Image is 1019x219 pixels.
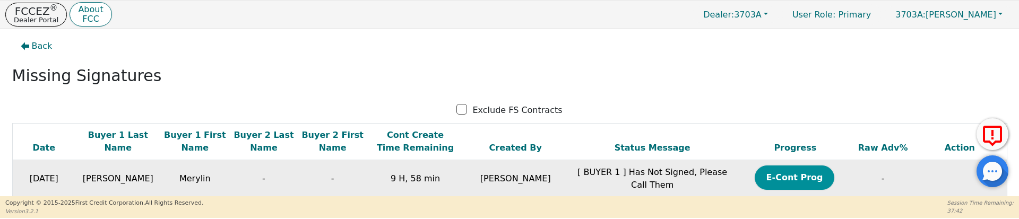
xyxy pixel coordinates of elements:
button: Dealer:3703A [692,6,779,23]
p: Dealer Portal [14,16,58,23]
span: [PERSON_NAME] [83,173,153,183]
span: 3703A [703,10,762,20]
button: Report Error to FCC [977,118,1008,150]
button: 3703A:[PERSON_NAME] [884,6,1014,23]
span: Dealer: [703,10,734,20]
p: FCCEZ [14,6,58,16]
a: User Role: Primary [782,4,882,25]
div: Progress [740,142,850,154]
p: Exclude FS Contracts [472,104,562,117]
p: Primary [782,4,882,25]
p: About [78,5,103,14]
span: Merylin [179,173,211,183]
button: E-Cont Prog [755,165,834,190]
div: Buyer 1 Last Name [78,129,158,154]
p: Copyright © 2015- 2025 First Credit Corporation. [5,199,203,208]
td: 9 H, 58 min [367,160,464,197]
span: - [331,173,334,183]
span: [PERSON_NAME] [895,10,996,20]
span: - [882,173,885,183]
td: [PERSON_NAME] [464,160,567,197]
span: User Role : [792,10,835,20]
span: - [262,173,265,183]
div: Buyer 2 Last Name [232,129,296,154]
p: FCC [78,15,103,23]
div: Buyer 2 First Name [301,129,365,154]
button: AboutFCC [70,2,111,27]
p: 37:42 [947,207,1014,215]
button: FCCEZ®Dealer Portal [5,3,67,27]
div: Created By [467,142,565,154]
span: All Rights Reserved. [145,199,203,206]
div: Status Message [570,142,735,154]
div: Buyer 1 First Name [163,129,227,154]
td: [DATE] [12,160,75,197]
sup: ® [50,3,58,13]
p: Session Time Remaining: [947,199,1014,207]
td: [ BUYER 1 ] Has Not Signed, Please Call Them [567,160,738,197]
div: Raw Adv% [856,142,910,154]
h2: Missing Signatures [12,66,1007,85]
p: Version 3.2.1 [5,207,203,215]
span: Back [32,40,53,52]
span: Action [945,143,975,153]
button: Back [12,34,61,58]
span: Cont Create Time Remaining [377,130,454,153]
span: 3703A: [895,10,926,20]
div: Date [15,142,73,154]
